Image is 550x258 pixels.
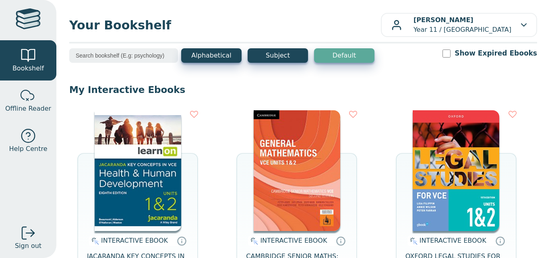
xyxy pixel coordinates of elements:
[413,110,499,231] img: 4924bd51-7932-4040-9111-bbac42153a36.jpg
[455,48,537,58] label: Show Expired Ebooks
[407,236,418,246] img: interactive.svg
[15,241,41,251] span: Sign out
[9,144,47,154] span: Help Centre
[414,16,473,24] b: [PERSON_NAME]
[495,236,505,246] a: Interactive eBooks are accessed online via the publisher’s portal. They contain interactive resou...
[181,48,242,63] button: Alphabetical
[95,110,181,231] img: db0c0c84-88f5-4982-b677-c50e1668d4a0.jpg
[177,236,186,246] a: Interactive eBooks are accessed online via the publisher’s portal. They contain interactive resou...
[5,104,51,114] span: Offline Reader
[420,237,486,244] span: INTERACTIVE EBOOK
[248,48,308,63] button: Subject
[69,16,381,34] span: Your Bookshelf
[260,237,327,244] span: INTERACTIVE EBOOK
[248,236,258,246] img: interactive.svg
[89,236,99,246] img: interactive.svg
[69,84,537,96] p: My Interactive Ebooks
[69,48,178,63] input: Search bookshelf (E.g: psychology)
[414,15,511,35] p: Year 11 / [GEOGRAPHIC_DATA]
[336,236,345,246] a: Interactive eBooks are accessed online via the publisher’s portal. They contain interactive resou...
[101,237,168,244] span: INTERACTIVE EBOOK
[12,64,44,73] span: Bookshelf
[254,110,340,231] img: 98e9f931-67be-40f3-b733-112c3181ee3a.jpg
[381,13,537,37] button: [PERSON_NAME]Year 11 / [GEOGRAPHIC_DATA]
[314,48,374,63] button: Default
